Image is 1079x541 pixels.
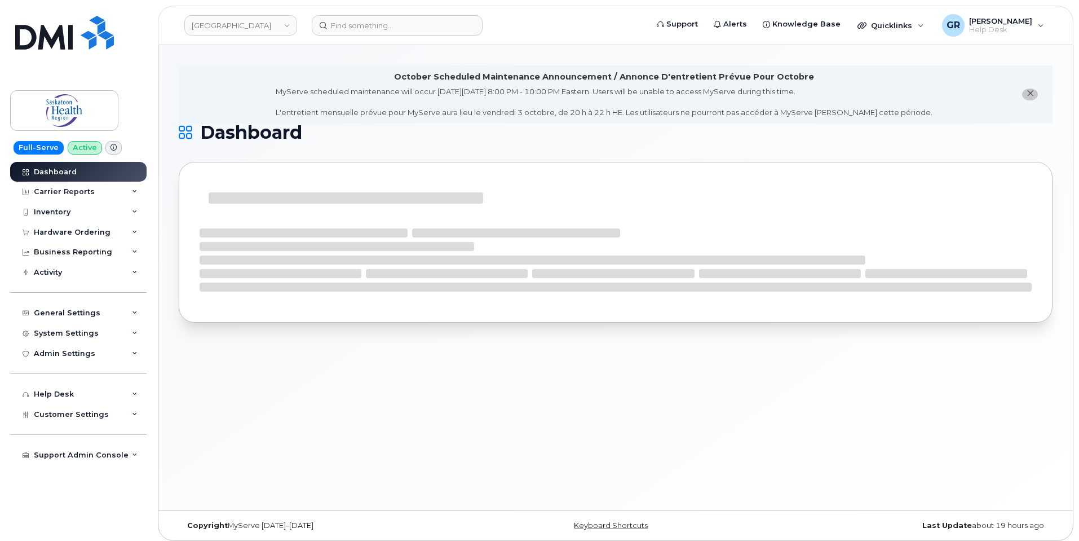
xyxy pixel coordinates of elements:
[179,521,470,530] div: MyServe [DATE]–[DATE]
[200,124,302,141] span: Dashboard
[761,521,1053,530] div: about 19 hours ago
[922,521,972,530] strong: Last Update
[187,521,228,530] strong: Copyright
[276,86,932,118] div: MyServe scheduled maintenance will occur [DATE][DATE] 8:00 PM - 10:00 PM Eastern. Users will be u...
[574,521,648,530] a: Keyboard Shortcuts
[394,71,814,83] div: October Scheduled Maintenance Announcement / Annonce D'entretient Prévue Pour Octobre
[1022,89,1038,100] button: close notification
